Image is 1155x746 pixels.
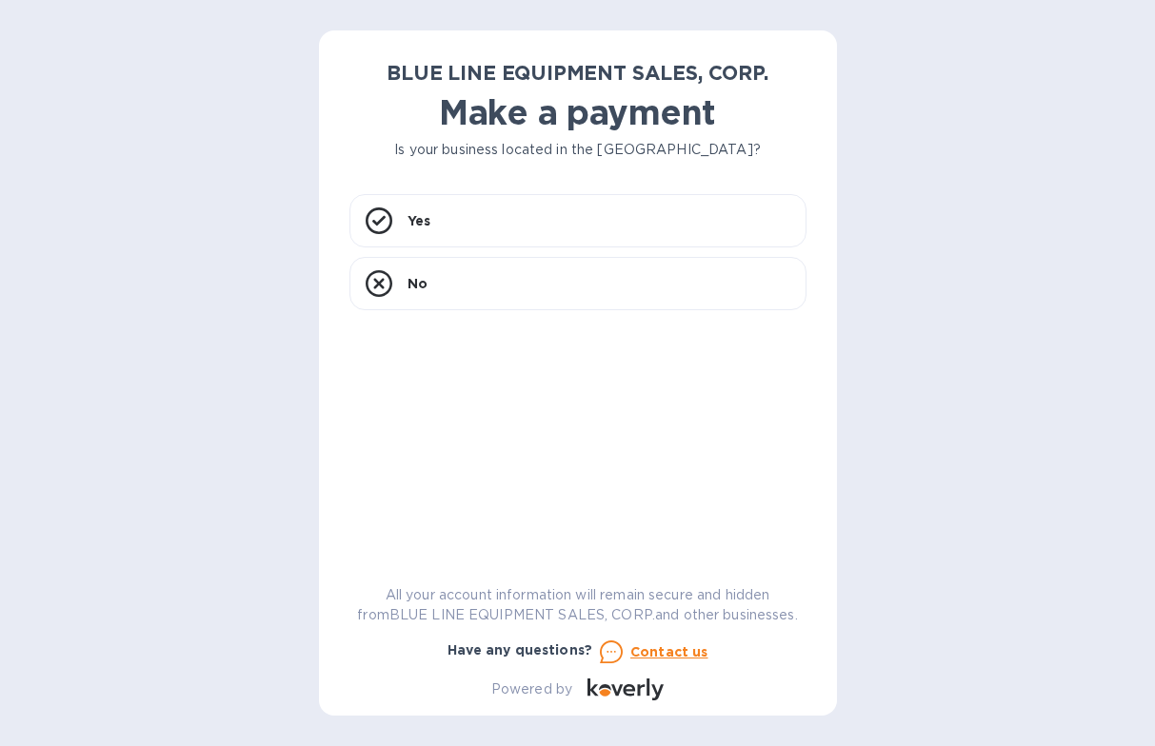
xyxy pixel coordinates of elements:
p: Yes [408,211,430,230]
b: Have any questions? [448,642,593,658]
p: All your account information will remain secure and hidden from BLUE LINE EQUIPMENT SALES, CORP. ... [349,585,807,625]
b: BLUE LINE EQUIPMENT SALES, CORP. [387,61,767,85]
p: Is your business located in the [GEOGRAPHIC_DATA]? [349,140,807,160]
h1: Make a payment [349,92,807,132]
u: Contact us [630,644,708,659]
p: Powered by [491,679,572,699]
p: No [408,274,428,293]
